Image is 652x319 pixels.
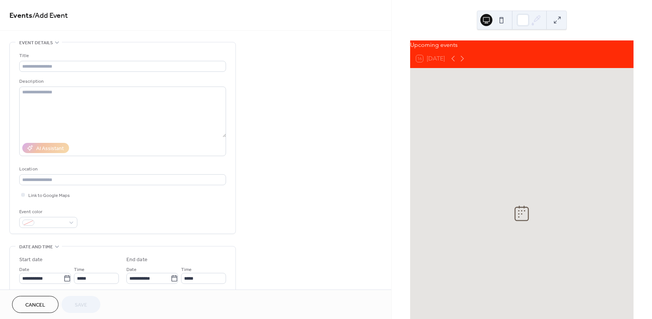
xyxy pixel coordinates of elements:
div: Location [19,165,225,173]
span: / Add Event [32,8,68,23]
span: Time [181,266,192,274]
div: Description [19,77,225,85]
span: Date and time [19,243,53,251]
div: Start date [19,256,43,264]
div: Title [19,52,225,60]
a: Events [9,8,32,23]
span: Link to Google Maps [28,192,70,200]
span: Time [74,266,85,274]
div: End date [126,256,148,264]
span: Cancel [25,301,45,309]
span: Event details [19,39,53,47]
button: Cancel [12,296,58,313]
div: Event color [19,208,76,216]
span: Date [19,266,29,274]
span: Date [126,266,137,274]
div: Upcoming events [410,40,634,50]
